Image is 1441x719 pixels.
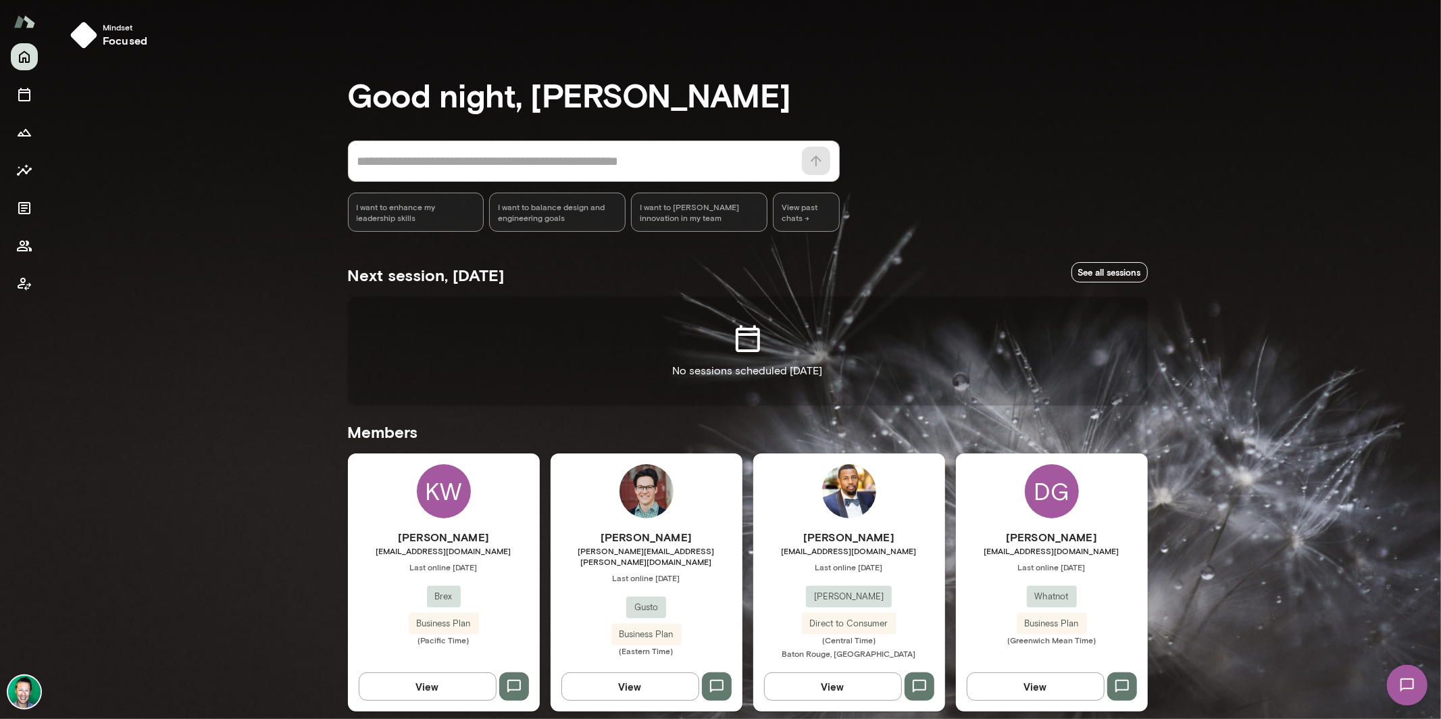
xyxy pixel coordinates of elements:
div: I want to [PERSON_NAME] innovation in my team [631,193,767,232]
h3: Good night, [PERSON_NAME] [348,76,1148,114]
button: Growth Plan [11,119,38,146]
span: Brex [427,590,461,603]
img: Brian Lawrence [8,676,41,708]
button: View [967,672,1105,701]
img: mindset [70,22,97,49]
span: I want to [PERSON_NAME] innovation in my team [640,201,759,223]
img: Daniel Flynn [620,464,674,518]
h6: focused [103,32,147,49]
button: Members [11,232,38,259]
span: I want to enhance my leadership skills [357,201,476,223]
span: Business Plan [409,617,479,630]
span: I want to balance design and engineering goals [498,201,617,223]
img: Anthony Buchanan [822,464,876,518]
button: Mindsetfocused [65,16,158,54]
span: (Central Time) [753,635,945,645]
span: Baton Rouge, [GEOGRAPHIC_DATA] [782,649,916,658]
h5: Next session, [DATE] [348,264,505,286]
div: I want to balance design and engineering goals [489,193,626,232]
span: Last online [DATE] [956,562,1148,572]
img: Mento [14,9,35,34]
button: Sessions [11,81,38,108]
div: DG [1025,464,1079,518]
span: Business Plan [1017,617,1087,630]
button: Client app [11,270,38,297]
button: View [764,672,902,701]
span: Last online [DATE] [348,562,540,572]
span: [PERSON_NAME] [806,590,892,603]
button: Insights [11,157,38,184]
h5: Members [348,421,1148,443]
a: See all sessions [1071,262,1148,283]
p: No sessions scheduled [DATE] [673,363,823,379]
h6: [PERSON_NAME] [348,529,540,545]
span: Last online [DATE] [753,562,945,572]
h6: [PERSON_NAME] [753,529,945,545]
span: Mindset [103,22,147,32]
span: Gusto [626,601,666,614]
div: KW [417,464,471,518]
button: Home [11,43,38,70]
h6: [PERSON_NAME] [551,529,742,545]
span: [EMAIL_ADDRESS][DOMAIN_NAME] [348,545,540,556]
span: (Greenwich Mean Time) [956,635,1148,645]
span: [EMAIL_ADDRESS][DOMAIN_NAME] [956,545,1148,556]
span: Direct to Consumer [802,617,896,630]
span: View past chats -> [773,193,839,232]
span: [EMAIL_ADDRESS][DOMAIN_NAME] [753,545,945,556]
div: I want to enhance my leadership skills [348,193,484,232]
span: [PERSON_NAME][EMAIL_ADDRESS][PERSON_NAME][DOMAIN_NAME] [551,545,742,567]
span: Business Plan [611,628,682,641]
button: View [561,672,699,701]
button: View [359,672,497,701]
span: Last online [DATE] [551,572,742,583]
button: Documents [11,195,38,222]
span: (Eastern Time) [551,645,742,656]
span: (Pacific Time) [348,635,540,645]
h6: [PERSON_NAME] [956,529,1148,545]
span: Whatnot [1027,590,1077,603]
